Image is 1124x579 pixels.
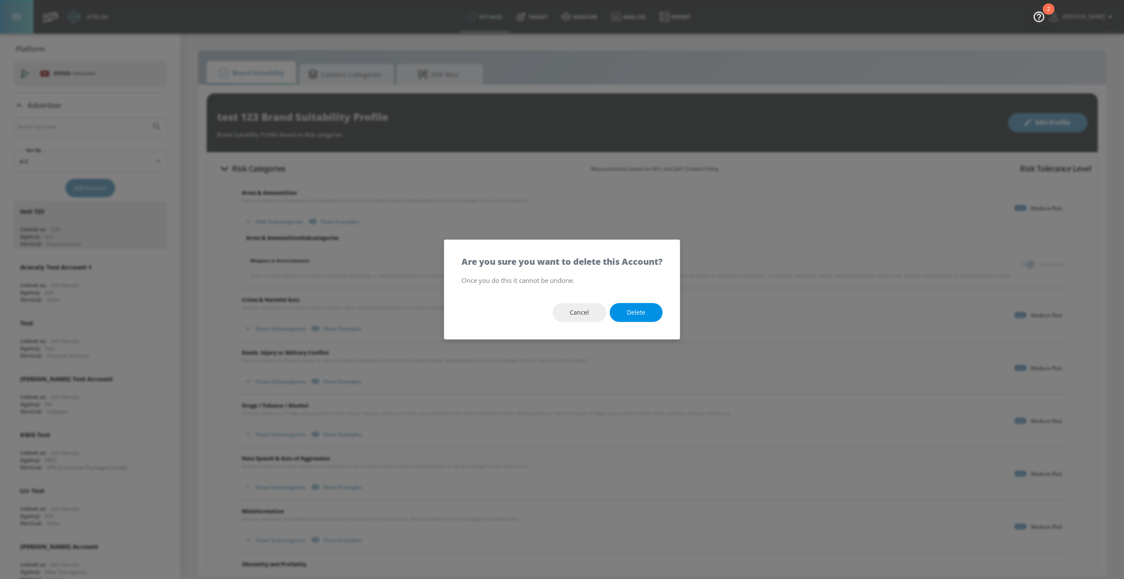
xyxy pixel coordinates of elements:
button: Delete [610,303,663,322]
p: Once you do this it cannot be undone. [461,275,663,286]
span: Delete [627,307,645,318]
div: 2 [1047,9,1050,20]
span: Cancel [570,307,589,318]
button: Open Resource Center, 2 new notifications [1027,4,1051,28]
button: Cancel [553,303,606,322]
h5: Are you sure you want to delete this Account? [461,257,663,266]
